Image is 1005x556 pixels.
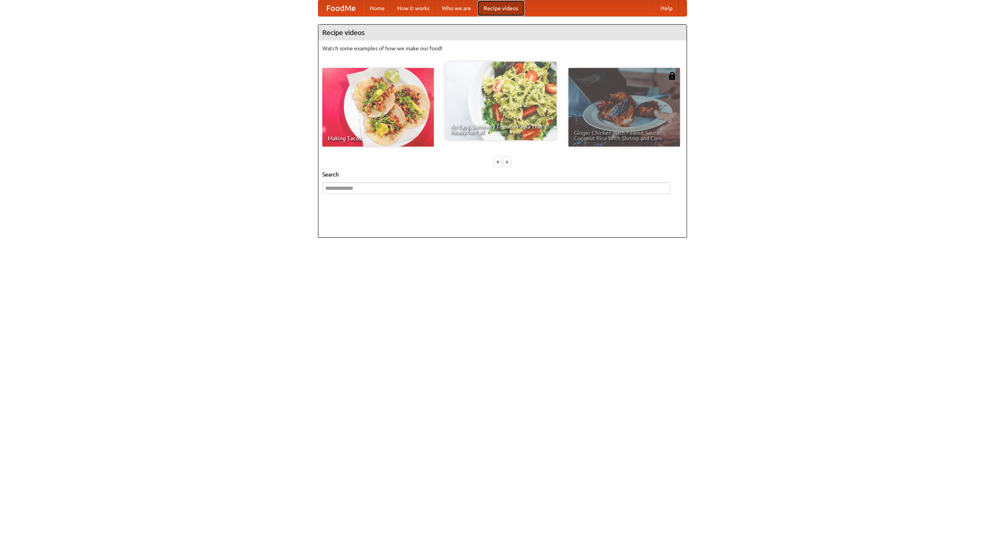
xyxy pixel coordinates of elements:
h4: Recipe videos [318,25,687,40]
div: « [494,157,501,167]
a: Home [364,0,391,16]
a: An Easy, Summery Tomato Pasta That's Ready for Fall [445,62,557,140]
div: » [504,157,511,167]
img: 483408.png [668,72,676,80]
a: Who we are [436,0,477,16]
span: An Easy, Summery Tomato Pasta That's Ready for Fall [451,124,551,135]
a: FoodMe [318,0,364,16]
a: Making Tacos [322,68,434,147]
a: How it works [391,0,436,16]
h5: Search [322,171,683,178]
a: Help [654,0,679,16]
span: Making Tacos [328,136,428,141]
a: Recipe videos [477,0,524,16]
p: Watch some examples of how we make our food! [322,44,683,52]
